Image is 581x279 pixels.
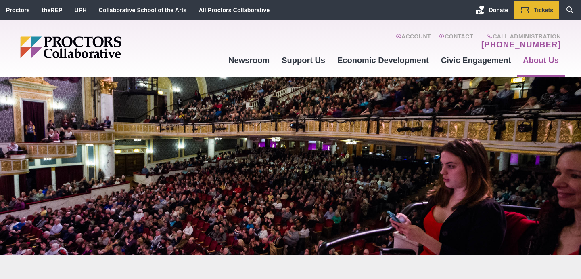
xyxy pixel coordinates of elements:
[20,36,184,58] img: Proctors logo
[559,1,581,19] a: Search
[479,33,561,40] span: Call Administration
[489,7,508,13] span: Donate
[276,49,331,71] a: Support Us
[199,7,270,13] a: All Proctors Collaborative
[439,33,473,49] a: Contact
[435,49,517,71] a: Civic Engagement
[6,7,30,13] a: Proctors
[222,49,276,71] a: Newsroom
[331,49,435,71] a: Economic Development
[514,1,559,19] a: Tickets
[534,7,553,13] span: Tickets
[75,7,87,13] a: UPH
[481,40,561,49] a: [PHONE_NUMBER]
[99,7,187,13] a: Collaborative School of the Arts
[517,49,565,71] a: About Us
[396,33,431,49] a: Account
[469,1,514,19] a: Donate
[42,7,63,13] a: theREP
